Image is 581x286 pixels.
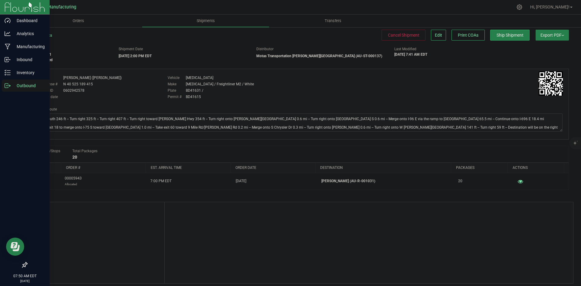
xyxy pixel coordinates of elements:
[321,178,451,184] p: [PERSON_NAME] (AU-R-001031)
[11,17,47,24] p: Dashboard
[65,176,82,187] span: 00005943
[27,46,110,52] span: Shipment #
[530,5,570,9] span: Hi, [PERSON_NAME]!
[11,30,47,37] p: Analytics
[168,88,186,93] label: Plate
[394,52,427,57] strong: [DATE] 7:41 AM EDT
[72,155,77,159] strong: 20
[47,5,76,10] span: Manufacturing
[236,178,246,184] span: [DATE]
[231,163,315,173] th: Order date
[65,181,82,187] p: Allocated
[63,75,122,81] div: [PERSON_NAME] ([PERSON_NAME])
[431,30,446,41] button: Edit
[5,18,11,24] inline-svg: Dashboard
[540,33,564,38] span: Export PDF
[11,56,47,63] p: Inbound
[394,46,416,52] label: Last Modified
[315,163,451,173] th: Destination
[11,82,47,89] p: Outbound
[5,44,11,50] inline-svg: Manufacturing
[63,88,84,93] div: 0602942578
[64,18,92,24] span: Orders
[11,43,47,50] p: Manufacturing
[150,178,172,184] span: 7:00 PM EDT
[451,30,485,41] button: Print COAs
[256,46,274,52] label: Distributor
[317,18,350,24] span: Transfers
[435,33,442,38] span: Edit
[186,75,213,81] div: [MEDICAL_DATA]
[168,94,186,100] label: Permit #
[539,71,563,96] img: Scan me!
[5,31,11,37] inline-svg: Analytics
[539,71,563,96] qrcode: 20250828-001
[186,94,201,100] div: BD41615
[15,15,142,27] a: Orders
[3,279,47,283] p: [DATE]
[186,88,203,93] div: BD41631 /
[72,149,97,153] span: Total Packages
[119,54,152,58] strong: [DATE] 2:00 PM EDT
[119,46,143,52] label: Shipment Date
[269,15,397,27] a: Transfers
[388,33,419,38] span: Cancel Shipment
[490,30,530,41] button: Ship Shipment
[63,81,93,87] div: N 40 525 189 415
[497,33,524,38] span: Ship Shipment
[5,83,11,89] inline-svg: Outbound
[536,30,569,41] button: Export PDF
[186,81,254,87] div: [MEDICAL_DATA] / Freightliner M2 / White
[382,30,425,41] button: Cancel Shipment
[458,178,462,184] span: 20
[6,238,24,256] iframe: Resource center
[11,69,47,76] p: Inventory
[168,81,186,87] label: Make
[5,57,11,63] inline-svg: Inbound
[516,4,523,10] div: Manage settings
[256,54,382,58] strong: Motas Transportation [PERSON_NAME][GEOGRAPHIC_DATA] (AU-ST-000137)
[507,163,564,173] th: Actions
[5,70,11,76] inline-svg: Inventory
[3,273,47,279] p: 07:50 AM EDT
[31,207,160,214] span: Notes
[61,163,146,173] th: Order #
[451,163,507,173] th: Packages
[189,18,223,24] span: Shipments
[142,15,269,27] a: Shipments
[146,163,230,173] th: Est. arrival time
[458,33,478,38] span: Print COAs
[168,75,186,81] label: Vehicle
